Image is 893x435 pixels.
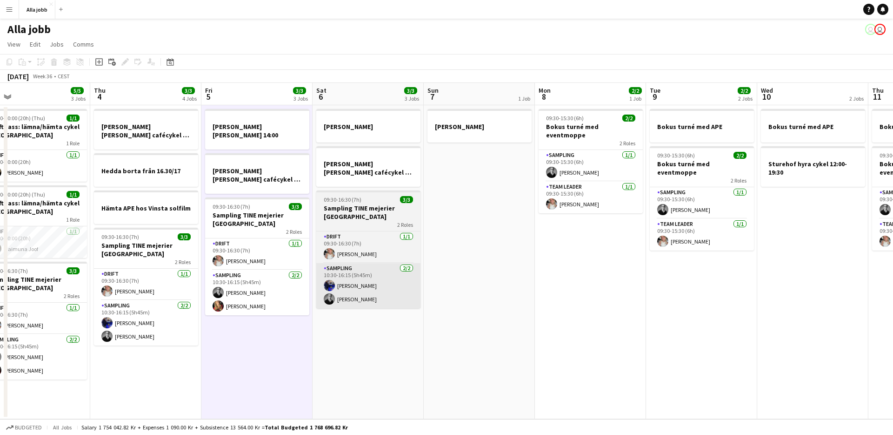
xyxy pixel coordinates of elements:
app-job-card: Bokus turné med APE [650,109,754,143]
span: Jobs [50,40,64,48]
app-card-role: Drift1/109:30-16:30 (7h)[PERSON_NAME] [316,231,420,263]
div: [PERSON_NAME] [PERSON_NAME] cafécykel - sthlm, [GEOGRAPHIC_DATA], cph [205,153,309,194]
span: Week 36 [31,73,54,80]
app-job-card: 09:30-15:30 (6h)2/2Bokus turné med eventmoppe2 RolesSampling1/109:30-15:30 (6h)[PERSON_NAME]Team ... [650,146,754,251]
span: 2 Roles [286,228,302,235]
h3: Bokus turné med eventmoppe [650,160,754,177]
span: Budgeted [15,424,42,431]
app-card-role: Team Leader1/109:30-15:30 (6h)[PERSON_NAME] [650,219,754,251]
span: 09:30-15:30 (6h) [657,152,695,159]
app-job-card: Sturehof hyra cykel 12:00-19:30 [761,146,865,187]
span: Comms [73,40,94,48]
span: Sun [427,86,439,95]
span: 2/2 [738,87,751,94]
span: 8 [537,91,551,102]
span: 09:30-16:30 (7h) [213,203,250,210]
h3: [PERSON_NAME] [PERSON_NAME] cafécykel - sthlm, [GEOGRAPHIC_DATA], cph [205,167,309,184]
span: 2/2 [622,115,635,122]
app-job-card: [PERSON_NAME] [PERSON_NAME] cafécykel - sthlm, [GEOGRAPHIC_DATA], cph [94,109,198,150]
span: 3/3 [289,203,302,210]
app-job-card: 09:30-16:30 (7h)3/3Sampling TINE mejerier [GEOGRAPHIC_DATA]2 RolesDrift1/109:30-16:30 (7h)[PERSON... [205,197,309,315]
app-card-role: Team Leader1/109:30-15:30 (6h)[PERSON_NAME] [539,182,643,213]
span: Sat [316,86,327,95]
span: 2/2 [733,152,746,159]
a: View [4,38,24,50]
span: 3/3 [293,87,306,94]
span: Total Budgeted 1 768 696.82 kr [265,424,348,431]
h3: [PERSON_NAME] [PERSON_NAME] cafécykel - sthlm, [GEOGRAPHIC_DATA], cph [316,160,420,177]
span: 3/3 [404,87,417,94]
h3: Hedda borta från 16.30/17 [94,167,198,175]
span: Edit [30,40,40,48]
h3: Bokus turné med APE [650,122,754,131]
h3: Hämta APE hos Vinsta solfilm [94,204,198,212]
app-user-avatar: Emil Hasselberg [874,24,886,35]
span: 2/2 [629,87,642,94]
app-job-card: [PERSON_NAME] [PERSON_NAME] 14:00 [205,109,309,150]
h3: [PERSON_NAME] [PERSON_NAME] cafécykel - sthlm, [GEOGRAPHIC_DATA], cph [94,122,198,139]
span: Thu [94,86,106,95]
span: 3/3 [67,267,80,274]
span: Thu [872,86,884,95]
div: 1 Job [629,95,641,102]
a: Comms [69,38,98,50]
app-job-card: Bokus turné med APE [761,109,865,143]
button: Alla jobb [19,0,55,19]
div: 3 Jobs [293,95,308,102]
span: 2 Roles [731,177,746,184]
h3: Bokus turné med eventmoppe [539,122,643,139]
span: 5/5 [71,87,84,94]
span: 09:30-16:30 (7h) [101,233,139,240]
app-card-role: Drift1/109:30-16:30 (7h)[PERSON_NAME] [94,269,198,300]
app-job-card: [PERSON_NAME] [PERSON_NAME] cafécykel - sthlm, [GEOGRAPHIC_DATA], cph [316,146,420,187]
h1: Alla jobb [7,22,51,36]
app-job-card: [PERSON_NAME] [427,109,532,143]
div: 1 Job [518,95,530,102]
h3: [PERSON_NAME] [316,122,420,131]
div: 2 Jobs [738,95,753,102]
span: 10 [760,91,773,102]
app-card-role: Sampling2/210:30-16:15 (5h45m)[PERSON_NAME][PERSON_NAME] [316,263,420,308]
span: 1/1 [67,191,80,198]
div: 2 Jobs [849,95,864,102]
app-job-card: [PERSON_NAME] [316,109,420,143]
div: Hedda borta från 16.30/17 [94,153,198,187]
app-job-card: Hämta APE hos Vinsta solfilm [94,190,198,224]
a: Jobs [46,38,67,50]
div: Salary 1 754 042.82 kr + Expenses 1 090.00 kr + Subsistence 13 564.00 kr = [81,424,348,431]
span: View [7,40,20,48]
span: 3/3 [400,196,413,203]
app-card-role: Sampling2/210:30-16:15 (5h45m)[PERSON_NAME][PERSON_NAME] [205,270,309,315]
div: 09:30-16:30 (7h)3/3Sampling TINE mejerier [GEOGRAPHIC_DATA]2 RolesDrift1/109:30-16:30 (7h)[PERSON... [94,228,198,346]
app-job-card: 09:30-16:30 (7h)3/3Sampling TINE mejerier [GEOGRAPHIC_DATA]2 RolesDrift1/109:30-16:30 (7h)[PERSON... [316,190,420,308]
span: 4 [93,91,106,102]
a: Edit [26,38,44,50]
span: 2 Roles [397,221,413,228]
div: 3 Jobs [71,95,86,102]
h3: [PERSON_NAME] [PERSON_NAME] 14:00 [205,122,309,139]
span: 2 Roles [175,258,191,265]
app-card-role: Sampling2/210:30-16:15 (5h45m)[PERSON_NAME][PERSON_NAME] [94,300,198,346]
span: Fri [205,86,213,95]
app-job-card: 09:30-15:30 (6h)2/2Bokus turné med eventmoppe2 RolesSampling1/109:30-15:30 (6h)[PERSON_NAME]Team ... [539,109,643,213]
h3: Sampling TINE mejerier [GEOGRAPHIC_DATA] [94,241,198,258]
span: 1/1 [67,115,80,122]
span: 5 [204,91,213,102]
span: 09:30-15:30 (6h) [546,115,584,122]
span: 3/3 [178,233,191,240]
span: Wed [761,86,773,95]
span: 1 Role [66,140,80,147]
span: 6 [315,91,327,102]
h3: Bokus turné med APE [761,122,865,131]
h3: Sampling TINE mejerier [GEOGRAPHIC_DATA] [316,204,420,221]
